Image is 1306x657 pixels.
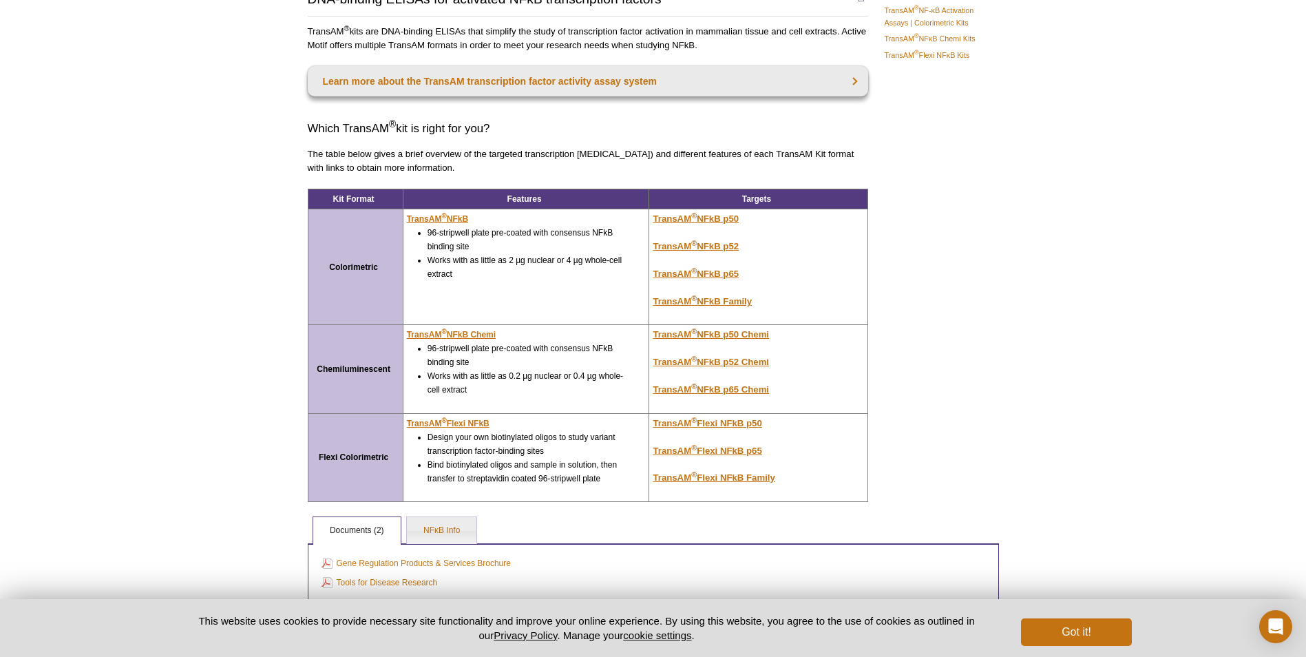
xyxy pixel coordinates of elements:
a: TransAM®NFκB Chemi Kits [885,32,976,45]
u: TransAM NFkB p50 Chemi [653,329,769,340]
sup: ® [441,328,446,335]
u: TransAM Flexi NFkB p65 [653,446,761,456]
a: TransAM®Flexi NFkB p50 [653,418,761,428]
strong: Chemiluminescent [317,364,390,374]
a: Documents (2) [313,517,401,545]
a: Gene Regulation Products & Services Brochure [322,556,511,571]
a: Privacy Policy [494,629,557,641]
a: TransAM®Flexi NFkB Family [653,472,775,483]
sup: ® [441,417,446,424]
h3: Which TransAM kit is right for you? [308,121,868,137]
sup: ® [691,470,697,479]
sup: ® [691,355,697,363]
p: TransAM kits are DNA-binding ELISAs that simplify the study of transcription factor activation in... [308,25,868,52]
a: TransAM®NFkB p50 Chemi [653,329,769,340]
sup: ® [691,211,697,220]
p: This website uses cookies to provide necessary site functionality and improve your online experie... [175,614,999,643]
sup: ® [914,33,919,40]
li: 96-stripwell plate pre-coated with consensus NFkB binding site [428,342,630,369]
a: TransAM®Flexi NFκB Kits [885,49,970,61]
sup: ® [914,49,919,56]
strong: Features [507,194,542,204]
u: TransAM NFkB p50 [653,213,739,224]
u: TransAM NFkB Chemi [407,330,496,340]
sup: ® [691,443,697,451]
sup: ® [691,415,697,424]
div: Open Intercom Messenger [1259,610,1292,643]
a: TransAM®NFkB p52 Chemi [653,357,769,367]
li: 96-stripwell plate pre-coated with consensus NFkB binding site [428,226,630,253]
sup: ® [691,293,697,302]
a: TransAM®NFkB [407,212,468,226]
li: Works with as little as 2 µg nuclear or 4 µg whole-cell extract [428,253,630,281]
u: TransAM NFkB Family [653,296,752,306]
strong: Colorimetric [329,262,378,272]
strong: Flexi Colorimetric [319,452,388,462]
a: NFκB Info [407,517,476,545]
u: TransAM NFkB p52 Chemi [653,357,769,367]
li: Works with as little as 0.2 µg nuclear or 0.4 µg whole-cell extract [428,369,630,397]
sup: ® [914,4,919,11]
strong: Targets [742,194,771,204]
sup: ® [691,239,697,247]
a: TransAM®NFkB p65 [653,269,739,279]
button: Got it! [1021,618,1131,646]
a: TransAM®NF-κB Activation Assays | Colorimetric Kits [885,4,996,29]
a: TransAM®NFkB p50 [653,213,739,224]
a: TransAM®NFkB p52 [653,241,739,251]
u: TransAM Flexi NFkB p50 [653,418,761,428]
a: Learn more about the TransAM transcription factor activity assay system [308,66,868,96]
sup: ® [691,266,697,274]
a: TransAM®NFkB Family [653,296,752,306]
a: TransAM®Flexi NFkB p65 [653,446,761,456]
sup: ® [691,382,697,390]
button: cookie settings [623,629,691,641]
a: Tools for Disease Research [322,575,438,590]
a: TransAM®NFkB p65 Chemi [653,384,769,395]
sup: ® [389,119,396,130]
p: The table below gives a brief overview of the targeted transcription [MEDICAL_DATA]) and differen... [308,147,868,175]
a: TransAM®Flexi NFkB [407,417,489,430]
u: TransAM NFkB p65 Chemi [653,384,769,395]
u: TransAM Flexi NFkB Family [653,472,775,483]
li: Design your own biotinylated oligos to study variant transcription factor-binding sites [428,430,630,458]
sup: ® [441,212,446,220]
sup: ® [691,327,697,335]
li: Bind biotinylated oligos and sample in solution, then transfer to streptavidin coated 96-stripwel... [428,458,630,486]
u: TransAM NFkB [407,214,468,224]
a: TransAM®NFkB Chemi [407,328,496,342]
u: TransAM NFkB p52 [653,241,739,251]
u: TransAM NFkB p65 [653,269,739,279]
sup: ® [344,24,350,32]
u: TransAM Flexi NFkB [407,419,489,428]
strong: Kit Format [333,194,375,204]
